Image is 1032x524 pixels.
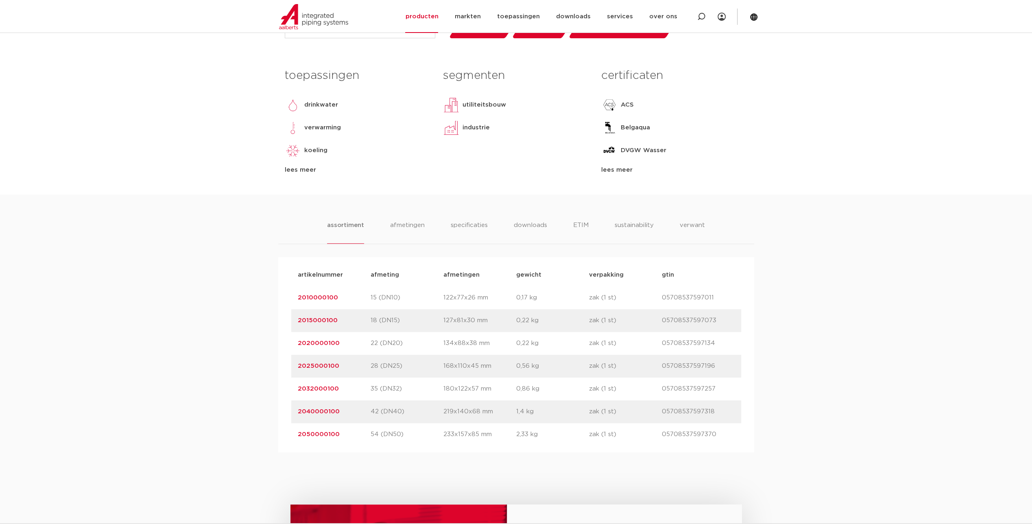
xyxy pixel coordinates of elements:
[298,295,338,301] a: 2010000100
[371,430,443,439] p: 54 (DN50)
[589,338,662,348] p: zak (1 st)
[662,270,735,280] p: gtin
[285,97,301,113] img: drinkwater
[589,407,662,417] p: zak (1 st)
[390,221,425,244] li: afmetingen
[662,430,735,439] p: 05708537597370
[298,431,340,437] a: 2050000100
[298,270,371,280] p: artikelnummer
[285,120,301,136] img: verwarming
[443,361,516,371] p: 168x110x45 mm
[601,165,747,175] div: lees meer
[514,221,547,244] li: downloads
[598,22,659,35] span: toevoegen aan lijst
[601,97,617,113] img: ACS
[371,270,443,280] p: afmeting
[662,316,735,325] p: 05708537597073
[467,22,499,35] span: datasheet
[516,407,589,417] p: 1,4 kg
[298,408,340,415] a: 2040000100
[463,123,490,133] p: industrie
[680,221,705,244] li: verwant
[443,68,589,84] h3: segmenten
[298,363,339,369] a: 2025000100
[298,317,338,323] a: 2015000100
[530,22,556,35] span: verwant
[285,68,431,84] h3: toepassingen
[304,100,338,110] p: drinkwater
[601,68,747,84] h3: certificaten
[662,384,735,394] p: 05708537597257
[516,338,589,348] p: 0,22 kg
[601,120,617,136] img: Belgaqua
[589,384,662,394] p: zak (1 st)
[443,97,459,113] img: utiliteitsbouw
[371,361,443,371] p: 28 (DN25)
[662,407,735,417] p: 05708537597318
[443,338,516,348] p: 134x88x38 mm
[298,386,339,392] a: 2032000100
[327,221,364,244] li: assortiment
[516,361,589,371] p: 0,56 kg
[285,165,431,175] div: lees meer
[615,221,654,244] li: sustainability
[589,293,662,303] p: zak (1 st)
[573,221,589,244] li: ETIM
[304,123,341,133] p: verwarming
[298,340,340,346] a: 2020000100
[516,293,589,303] p: 0,17 kg
[621,146,666,155] p: DVGW Wasser
[443,316,516,325] p: 127x81x30 mm
[371,316,443,325] p: 18 (DN15)
[371,384,443,394] p: 35 (DN32)
[443,293,516,303] p: 122x77x26 mm
[589,430,662,439] p: zak (1 st)
[589,361,662,371] p: zak (1 st)
[589,270,662,280] p: verpakking
[463,100,506,110] p: utiliteitsbouw
[516,384,589,394] p: 0,86 kg
[443,430,516,439] p: 233x157x85 mm
[371,338,443,348] p: 22 (DN20)
[443,407,516,417] p: 219x140x68 mm
[443,270,516,280] p: afmetingen
[601,142,617,159] img: DVGW Wasser
[371,293,443,303] p: 15 (DN10)
[621,100,634,110] p: ACS
[443,120,459,136] img: industrie
[304,146,327,155] p: koeling
[443,384,516,394] p: 180x122x57 mm
[662,338,735,348] p: 05708537597134
[285,142,301,159] img: koeling
[516,430,589,439] p: 2,33 kg
[662,361,735,371] p: 05708537597196
[516,316,589,325] p: 0,22 kg
[589,316,662,325] p: zak (1 st)
[516,270,589,280] p: gewicht
[621,123,650,133] p: Belgaqua
[371,407,443,417] p: 42 (DN40)
[662,293,735,303] p: 05708537597011
[451,221,488,244] li: specificaties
